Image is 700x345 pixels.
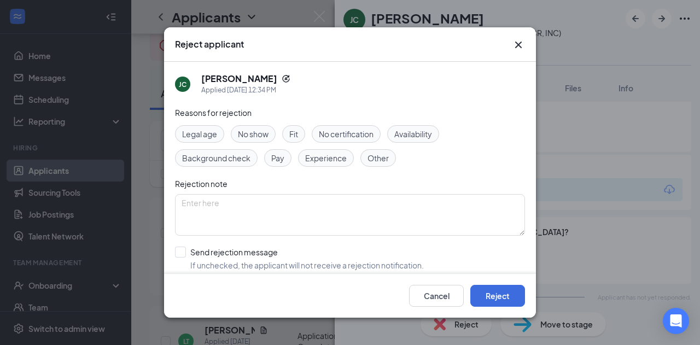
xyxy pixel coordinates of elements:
[289,128,298,140] span: Fit
[201,73,277,85] h5: [PERSON_NAME]
[319,128,374,140] span: No certification
[470,285,525,307] button: Reject
[394,128,432,140] span: Availability
[282,74,290,83] svg: Reapply
[175,108,252,118] span: Reasons for rejection
[182,128,217,140] span: Legal age
[179,80,186,89] div: JC
[182,152,250,164] span: Background check
[512,38,525,51] button: Close
[175,179,227,189] span: Rejection note
[238,128,269,140] span: No show
[175,38,244,50] h3: Reject applicant
[409,285,464,307] button: Cancel
[367,152,389,164] span: Other
[201,85,290,96] div: Applied [DATE] 12:34 PM
[512,38,525,51] svg: Cross
[271,152,284,164] span: Pay
[663,308,689,334] div: Open Intercom Messenger
[305,152,347,164] span: Experience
